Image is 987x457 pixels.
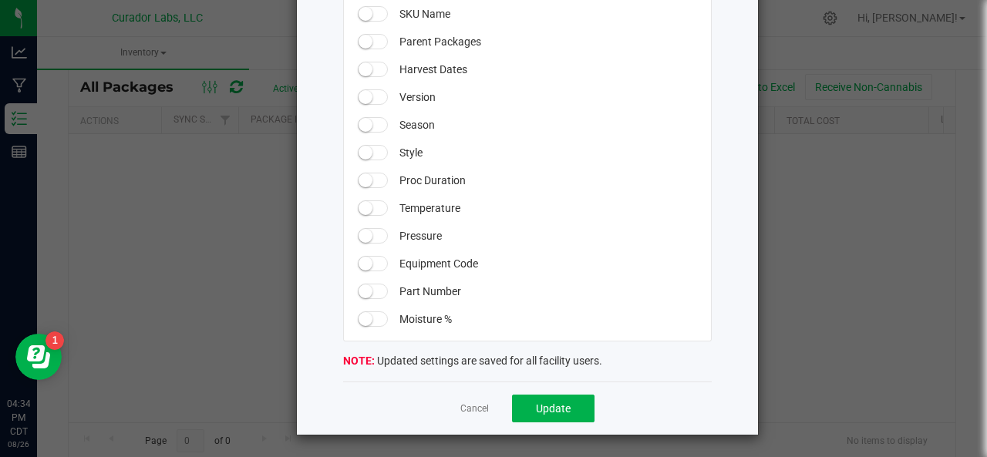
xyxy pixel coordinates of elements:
[512,395,595,422] button: Update
[399,194,695,222] span: Temperature
[399,55,695,83] span: Harvest Dates
[15,334,62,380] iframe: Resource center
[399,83,695,111] span: Version
[536,402,571,415] span: Update
[460,402,489,415] a: Cancel
[399,139,695,166] span: Style
[45,331,64,350] iframe: Resource center unread badge
[343,355,602,367] span: Updated settings are saved for all facility users.
[399,222,695,250] span: Pressure
[399,305,695,333] span: Moisture %
[399,28,695,55] span: Parent Packages
[399,166,695,194] span: Proc Duration
[399,111,695,139] span: Season
[399,250,695,277] span: Equipment Code
[399,277,695,305] span: Part Number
